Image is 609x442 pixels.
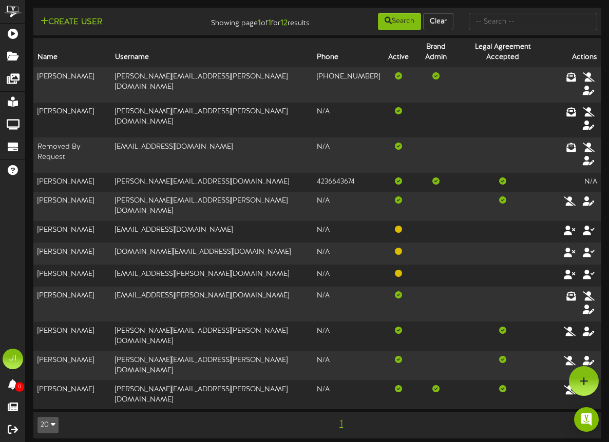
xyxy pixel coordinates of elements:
[258,18,261,28] strong: 1
[313,380,384,409] td: N/A
[33,67,111,103] td: [PERSON_NAME]
[313,322,384,351] td: N/A
[111,67,313,103] td: [PERSON_NAME][EMAIL_ADDRESS][PERSON_NAME][DOMAIN_NAME]
[413,38,460,67] th: Brand Admin
[313,287,384,322] td: N/A
[111,173,313,192] td: [PERSON_NAME][EMAIL_ADDRESS][DOMAIN_NAME]
[313,137,384,172] td: N/A
[313,351,384,380] td: N/A
[111,351,313,380] td: [PERSON_NAME][EMAIL_ADDRESS][PERSON_NAME][DOMAIN_NAME]
[313,265,384,287] td: N/A
[33,265,111,287] td: [PERSON_NAME]
[469,13,597,30] input: -- Search --
[33,192,111,221] td: [PERSON_NAME]
[384,38,413,67] th: Active
[33,243,111,265] td: [PERSON_NAME]
[33,103,111,137] td: [PERSON_NAME]
[111,38,313,67] th: Username
[313,221,384,243] td: N/A
[313,173,384,192] td: 4236643674
[15,382,24,392] span: 0
[33,380,111,409] td: [PERSON_NAME]
[268,18,271,28] strong: 1
[111,243,313,265] td: [DOMAIN_NAME][EMAIL_ADDRESS][DOMAIN_NAME]
[337,418,346,430] span: 1
[37,16,105,29] button: Create User
[33,322,111,351] td: [PERSON_NAME]
[33,173,111,192] td: [PERSON_NAME]
[33,221,111,243] td: [PERSON_NAME]
[313,243,384,265] td: N/A
[111,192,313,221] td: [PERSON_NAME][EMAIL_ADDRESS][PERSON_NAME][DOMAIN_NAME]
[33,287,111,322] td: [PERSON_NAME]
[313,67,384,103] td: [PHONE_NUMBER]
[37,417,59,433] button: 20
[547,173,601,192] td: N/A
[547,38,601,67] th: Actions
[111,137,313,172] td: [EMAIL_ADDRESS][DOMAIN_NAME]
[3,349,23,369] div: JI
[459,38,546,67] th: Legal Agreement Accepted
[378,13,421,30] button: Search
[111,221,313,243] td: [EMAIL_ADDRESS][DOMAIN_NAME]
[313,103,384,137] td: N/A
[111,380,313,409] td: [PERSON_NAME][EMAIL_ADDRESS][PERSON_NAME][DOMAIN_NAME]
[174,12,317,29] div: Showing page of for results
[313,192,384,221] td: N/A
[33,351,111,380] td: [PERSON_NAME]
[33,137,111,172] td: Removed By Request
[574,407,599,432] div: Open Intercom Messenger
[111,103,313,137] td: [PERSON_NAME][EMAIL_ADDRESS][PERSON_NAME][DOMAIN_NAME]
[423,13,453,30] button: Clear
[280,18,288,28] strong: 12
[111,322,313,351] td: [PERSON_NAME][EMAIL_ADDRESS][PERSON_NAME][DOMAIN_NAME]
[313,38,384,67] th: Phone
[33,38,111,67] th: Name
[111,265,313,287] td: [EMAIL_ADDRESS][PERSON_NAME][DOMAIN_NAME]
[111,287,313,322] td: [EMAIL_ADDRESS][PERSON_NAME][DOMAIN_NAME]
